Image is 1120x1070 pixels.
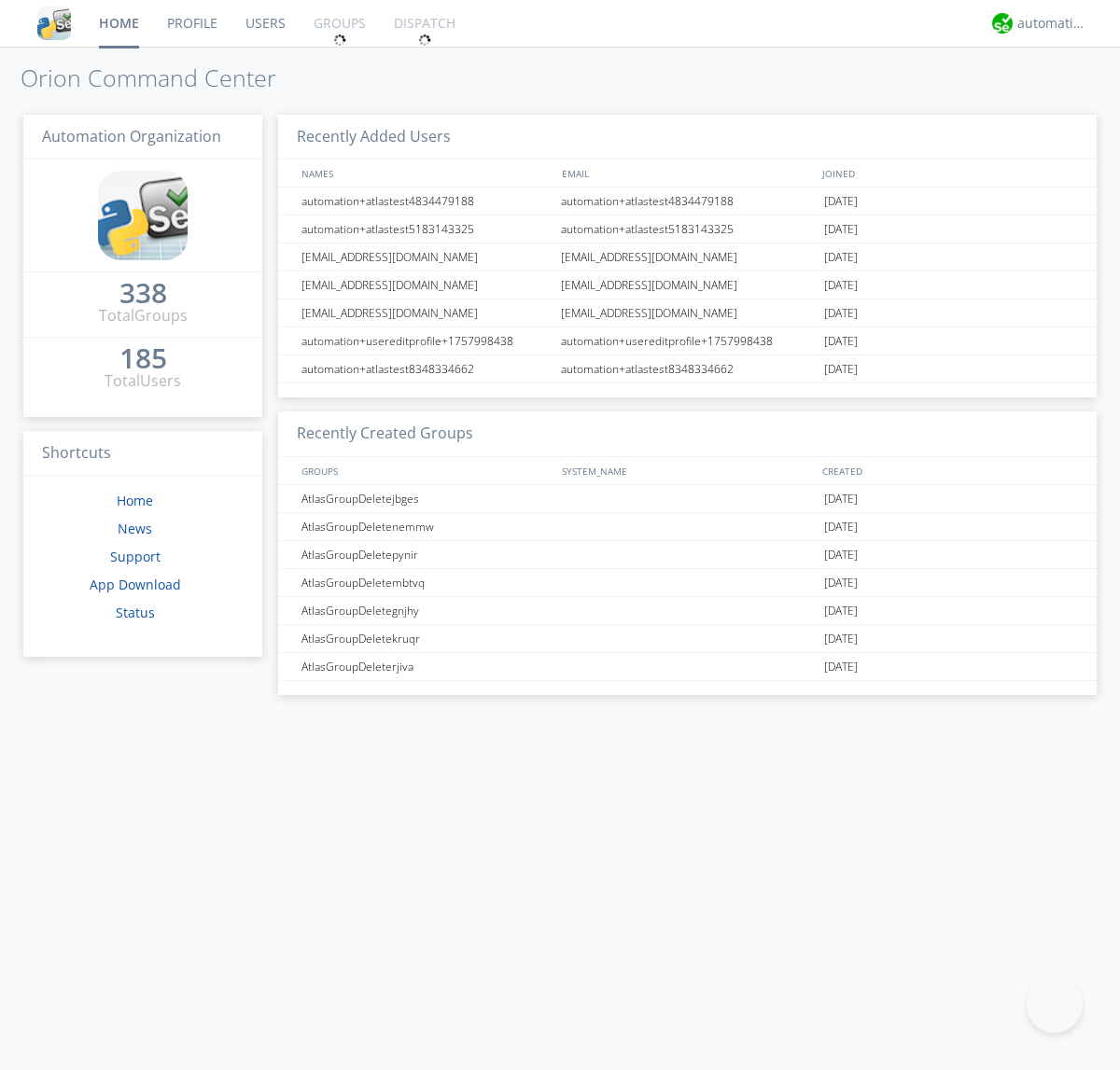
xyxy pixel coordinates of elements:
div: CREATED [818,457,1079,484]
iframe: Toggle Customer Support [1027,977,1083,1033]
span: [DATE] [824,243,858,271]
a: AtlasGroupDeletejbges[DATE] [278,485,1097,513]
div: automation+atlas [1017,14,1087,33]
a: 185 [119,349,167,370]
a: automation+atlastest8348334662automation+atlastest8348334662[DATE] [278,355,1097,383]
div: AtlasGroupDeleterjiva [297,653,555,680]
div: [EMAIL_ADDRESS][DOMAIN_NAME] [297,271,555,299]
a: [EMAIL_ADDRESS][DOMAIN_NAME][EMAIL_ADDRESS][DOMAIN_NAME][DATE] [278,271,1097,299]
a: AtlasGroupDeletekruqr[DATE] [278,625,1097,653]
a: Home [117,492,153,509]
img: spin.svg [418,34,431,47]
a: News [118,520,152,537]
a: AtlasGroupDeletegnjhy[DATE] [278,597,1097,625]
span: [DATE] [824,215,858,243]
a: AtlasGroupDeletenemmw[DATE] [278,513,1097,541]
div: automation+usereditprofile+1757998438 [297,327,555,354]
span: [DATE] [824,625,858,653]
div: [EMAIL_ADDRESS][DOMAIN_NAME] [297,299,555,327]
h3: Recently Created Groups [278,411,1097,457]
a: automation+atlastest4834479188automation+atlastest4834479188[DATE] [278,188,1097,215]
span: Automation Organization [42,126,221,146]
span: [DATE] [824,513,858,541]
span: [DATE] [824,299,858,327]
div: 185 [119,349,167,368]
a: automation+atlastest5183143325automation+atlastest5183143325[DATE] [278,215,1097,243]
div: [EMAIL_ADDRESS][DOMAIN_NAME] [556,299,819,327]
div: AtlasGroupDeletepynir [297,541,555,568]
div: automation+usereditprofile+1757998438 [556,327,819,354]
a: Status [116,604,155,621]
div: AtlasGroupDeletenemmw [297,513,555,540]
div: JOINED [818,160,1079,187]
div: GROUPS [297,457,553,484]
a: 338 [119,284,167,305]
div: AtlasGroupDeletejbges [297,485,555,512]
div: AtlasGroupDeletekruqr [297,625,555,652]
span: [DATE] [824,653,858,681]
div: AtlasGroupDeletembtvq [297,569,555,596]
div: SYSTEM_NAME [557,457,818,484]
h3: Shortcuts [23,431,262,477]
div: automation+atlastest8348334662 [297,355,555,382]
span: [DATE] [824,327,858,355]
a: Support [110,548,161,565]
div: Total Users [105,370,181,392]
img: spin.svg [333,34,346,47]
img: d2d01cd9b4174d08988066c6d424eccd [992,13,1013,34]
h3: Recently Added Users [278,115,1097,160]
a: [EMAIL_ADDRESS][DOMAIN_NAME][EMAIL_ADDRESS][DOMAIN_NAME][DATE] [278,299,1097,327]
div: automation+atlastest5183143325 [556,215,819,243]
div: AtlasGroupDeletegnjhy [297,597,555,624]
div: [EMAIL_ADDRESS][DOMAIN_NAME] [556,243,819,271]
span: [DATE] [824,569,858,597]
span: [DATE] [824,541,858,569]
div: [EMAIL_ADDRESS][DOMAIN_NAME] [297,243,555,271]
a: AtlasGroupDeleterjiva[DATE] [278,653,1097,681]
div: NAMES [297,160,553,187]
div: Total Groups [99,305,188,327]
a: App Download [90,576,181,593]
span: [DATE] [824,597,858,625]
div: automation+atlastest8348334662 [556,355,819,382]
a: AtlasGroupDeletepynir[DATE] [278,541,1097,569]
div: EMAIL [557,160,818,187]
span: [DATE] [824,485,858,513]
a: [EMAIL_ADDRESS][DOMAIN_NAME][EMAIL_ADDRESS][DOMAIN_NAME][DATE] [278,243,1097,271]
div: automation+atlastest4834479188 [297,188,555,215]
div: [EMAIL_ADDRESS][DOMAIN_NAME] [556,271,819,299]
a: AtlasGroupDeletembtvq[DATE] [278,569,1097,597]
img: cddb5a64eb264b2086981ab96f4c1ba7 [98,171,188,260]
span: [DATE] [824,355,858,383]
div: automation+atlastest4834479188 [556,188,819,215]
span: [DATE] [824,188,858,215]
div: automation+atlastest5183143325 [297,215,555,243]
img: cddb5a64eb264b2086981ab96f4c1ba7 [37,7,71,40]
div: 338 [119,284,167,302]
a: automation+usereditprofile+1757998438automation+usereditprofile+1757998438[DATE] [278,327,1097,355]
span: [DATE] [824,271,858,299]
